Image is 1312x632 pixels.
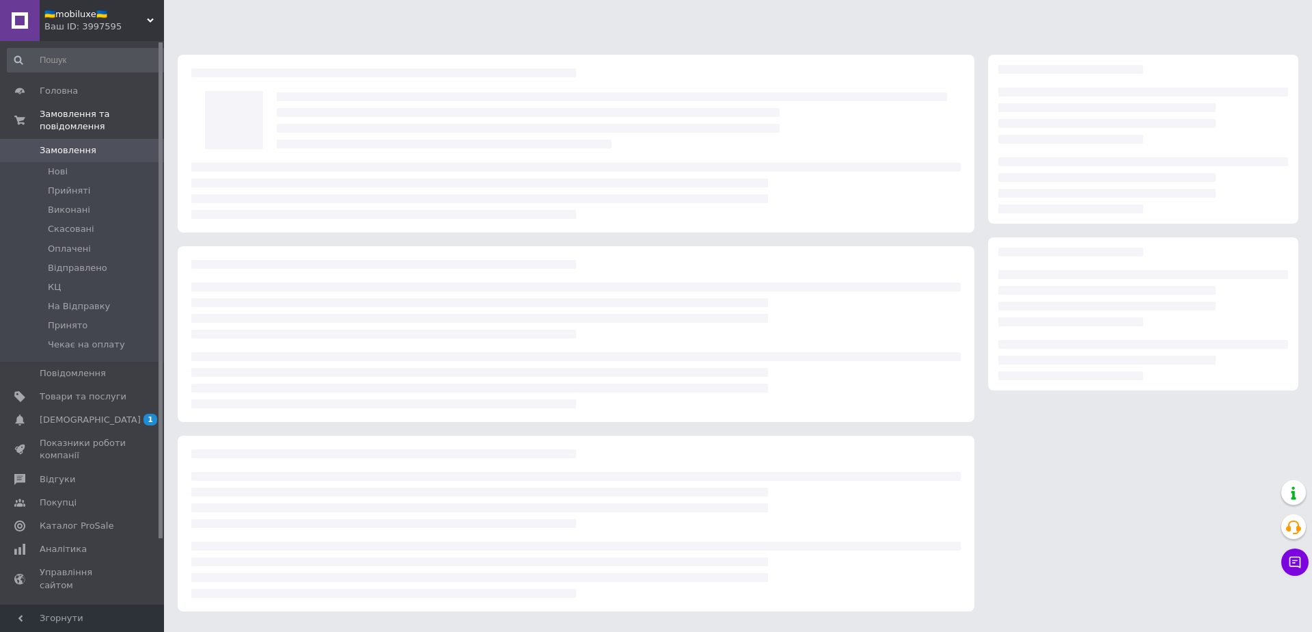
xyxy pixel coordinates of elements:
[7,48,172,73] input: Пошук
[40,473,75,486] span: Відгуки
[48,319,87,332] span: Принято
[40,566,126,591] span: Управління сайтом
[40,144,96,157] span: Замовлення
[48,166,68,178] span: Нові
[40,391,126,403] span: Товари та послуги
[48,300,110,313] span: На Відправку
[40,367,106,380] span: Повідомлення
[44,8,147,21] span: 🇺🇦mobiluxe🇺🇦
[40,520,113,532] span: Каталог ProSale
[48,281,61,293] span: КЦ
[40,414,141,426] span: [DEMOGRAPHIC_DATA]
[40,603,126,627] span: Гаманець компанії
[48,204,90,216] span: Виконані
[40,85,78,97] span: Головна
[40,543,87,555] span: Аналітика
[1281,549,1309,576] button: Чат з покупцем
[48,262,107,274] span: Відправлено
[48,223,94,235] span: Скасовані
[40,437,126,462] span: Показники роботи компанії
[44,21,164,33] div: Ваш ID: 3997595
[40,497,77,509] span: Покупці
[48,243,91,255] span: Оплачені
[48,185,90,197] span: Прийняті
[48,339,125,351] span: Чекає на оплату
[40,108,164,133] span: Замовлення та повідомлення
[143,414,157,425] span: 1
